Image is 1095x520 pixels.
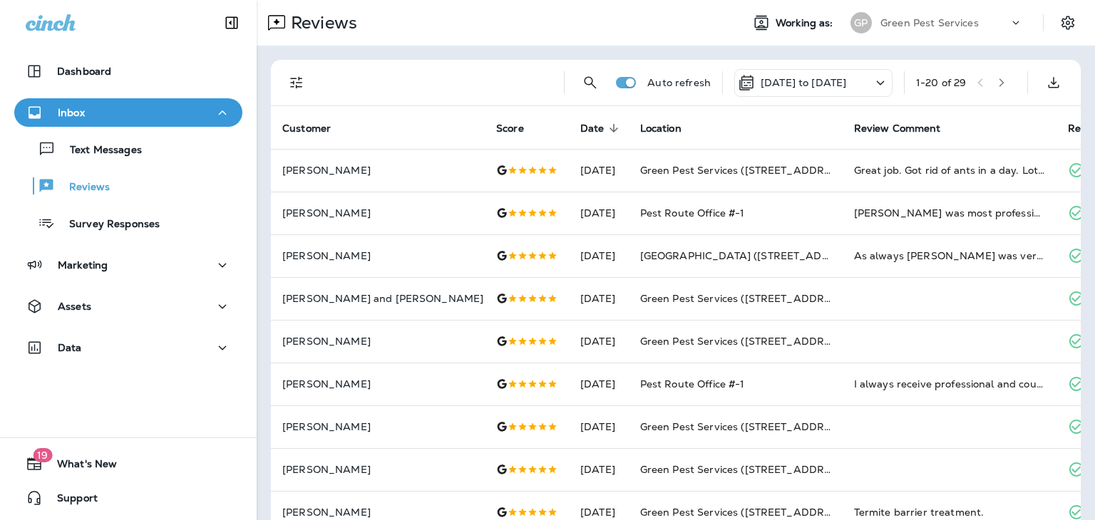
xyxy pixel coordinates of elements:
[640,123,682,135] span: Location
[1039,68,1068,97] button: Export as CSV
[43,458,117,475] span: What's New
[640,249,864,262] span: [GEOGRAPHIC_DATA] ([STREET_ADDRESS])
[14,57,242,85] button: Dashboard
[640,164,851,177] span: Green Pest Services ([STREET_ADDRESS])
[1055,10,1081,36] button: Settings
[854,377,1045,391] div: I always receive professional and courtesy service from Ashton and he takes the time to ask know ...
[854,249,1045,263] div: As always Joel was very professional, personable and did an excellent job. It appears that our ro...
[647,77,711,88] p: Auto refresh
[640,506,851,519] span: Green Pest Services ([STREET_ADDRESS])
[569,192,629,234] td: [DATE]
[854,505,1045,519] div: Termite barrier treatment.
[640,292,851,305] span: Green Pest Services ([STREET_ADDRESS])
[854,122,960,135] span: Review Comment
[55,181,110,194] p: Reviews
[14,134,242,164] button: Text Messages
[282,165,473,176] p: [PERSON_NAME]
[282,336,473,347] p: [PERSON_NAME]
[854,123,941,135] span: Review Comment
[569,149,629,192] td: [DATE]
[282,293,473,304] p: [PERSON_NAME] and [PERSON_NAME]
[282,123,331,135] span: Customer
[285,12,357,33] p: Reviews
[282,421,473,432] p: [PERSON_NAME]
[580,122,623,135] span: Date
[569,277,629,320] td: [DATE]
[761,77,846,88] p: [DATE] to [DATE]
[569,448,629,491] td: [DATE]
[580,123,605,135] span: Date
[282,464,473,475] p: [PERSON_NAME]
[576,68,605,97] button: Search Reviews
[569,234,629,277] td: [DATE]
[496,123,524,135] span: Score
[776,17,836,29] span: Working as:
[496,122,543,135] span: Score
[58,301,91,312] p: Assets
[569,320,629,363] td: [DATE]
[282,122,349,135] span: Customer
[854,163,1045,177] div: Great job. Got rid of ants in a day. Lots of helpful tips and tricks too. Would recommend for any...
[14,449,242,478] button: 19What's New
[640,335,851,348] span: Green Pest Services ([STREET_ADDRESS])
[640,463,851,476] span: Green Pest Services ([STREET_ADDRESS])
[14,208,242,238] button: Survey Responses
[854,206,1045,220] div: Daniel was most professional and helped me understand how we would fix the problem with a mouse i...
[569,405,629,448] td: [DATE]
[58,342,82,353] p: Data
[282,68,311,97] button: Filters
[850,12,872,33] div: GP
[282,250,473,261] p: [PERSON_NAME]
[14,292,242,321] button: Assets
[640,122,700,135] span: Location
[14,171,242,201] button: Reviews
[58,107,85,118] p: Inbox
[212,9,252,37] button: Collapse Sidebar
[640,207,745,219] span: Pest Route Office #-1
[55,218,160,232] p: Survey Responses
[14,333,242,362] button: Data
[58,259,108,271] p: Marketing
[14,484,242,512] button: Support
[880,17,979,28] p: Green Pest Services
[56,144,142,157] p: Text Messages
[282,207,473,219] p: [PERSON_NAME]
[33,448,52,462] span: 19
[916,77,966,88] div: 1 - 20 of 29
[569,363,629,405] td: [DATE]
[57,66,111,77] p: Dashboard
[282,506,473,518] p: [PERSON_NAME]
[43,492,98,509] span: Support
[14,98,242,127] button: Inbox
[640,378,745,390] span: Pest Route Office #-1
[640,420,940,433] span: Green Pest Services ([STREET_ADDRESS][PERSON_NAME])
[14,251,242,279] button: Marketing
[282,378,473,390] p: [PERSON_NAME]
